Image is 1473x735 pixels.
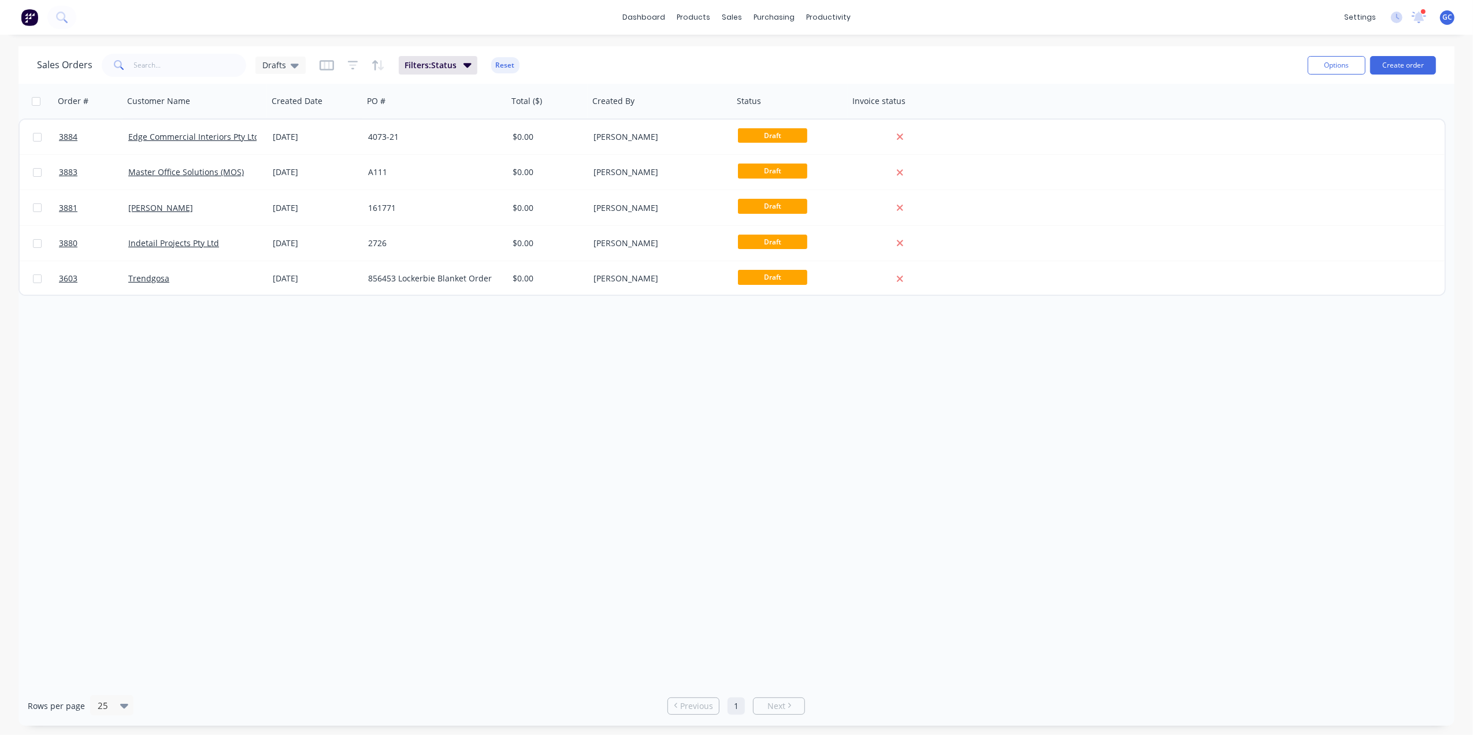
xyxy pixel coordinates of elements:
[1308,56,1366,75] button: Options
[367,95,385,107] div: PO #
[738,270,807,284] span: Draft
[800,9,856,26] div: productivity
[663,697,810,715] ul: Pagination
[593,202,722,214] div: [PERSON_NAME]
[58,95,88,107] div: Order #
[273,237,359,249] div: [DATE]
[273,202,359,214] div: [DATE]
[738,128,807,143] span: Draft
[37,60,92,70] h1: Sales Orders
[513,237,581,249] div: $0.00
[262,59,286,71] span: Drafts
[593,237,722,249] div: [PERSON_NAME]
[668,700,719,712] a: Previous page
[128,166,244,177] a: Master Office Solutions (MOS)
[28,700,85,712] span: Rows per page
[593,131,722,143] div: [PERSON_NAME]
[852,95,906,107] div: Invoice status
[513,166,581,178] div: $0.00
[59,273,77,284] span: 3603
[59,226,128,261] a: 3880
[59,191,128,225] a: 3881
[513,202,581,214] div: $0.00
[128,273,169,284] a: Trendgosa
[59,155,128,190] a: 3883
[1442,12,1452,23] span: GC
[368,166,496,178] div: A111
[767,700,785,712] span: Next
[59,131,77,143] span: 3884
[593,273,722,284] div: [PERSON_NAME]
[368,202,496,214] div: 161771
[368,273,496,284] div: 856453 Lockerbie Blanket Order
[592,95,635,107] div: Created By
[405,60,457,71] span: Filters: Status
[617,9,671,26] a: dashboard
[716,9,748,26] div: sales
[368,237,496,249] div: 2726
[738,164,807,178] span: Draft
[128,131,259,142] a: Edge Commercial Interiors Pty Ltd
[59,237,77,249] span: 3880
[273,131,359,143] div: [DATE]
[754,700,804,712] a: Next page
[738,199,807,213] span: Draft
[59,202,77,214] span: 3881
[593,166,722,178] div: [PERSON_NAME]
[680,700,713,712] span: Previous
[273,166,359,178] div: [DATE]
[127,95,190,107] div: Customer Name
[399,56,477,75] button: Filters:Status
[272,95,322,107] div: Created Date
[513,273,581,284] div: $0.00
[671,9,716,26] div: products
[134,54,247,77] input: Search...
[728,697,745,715] a: Page 1 is your current page
[491,57,520,73] button: Reset
[368,131,496,143] div: 4073-21
[273,273,359,284] div: [DATE]
[59,166,77,178] span: 3883
[737,95,761,107] div: Status
[128,237,219,248] a: Indetail Projects Pty Ltd
[59,261,128,296] a: 3603
[748,9,800,26] div: purchasing
[21,9,38,26] img: Factory
[513,131,581,143] div: $0.00
[738,235,807,249] span: Draft
[59,120,128,154] a: 3884
[511,95,542,107] div: Total ($)
[1370,56,1436,75] button: Create order
[1338,9,1382,26] div: settings
[128,202,193,213] a: [PERSON_NAME]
